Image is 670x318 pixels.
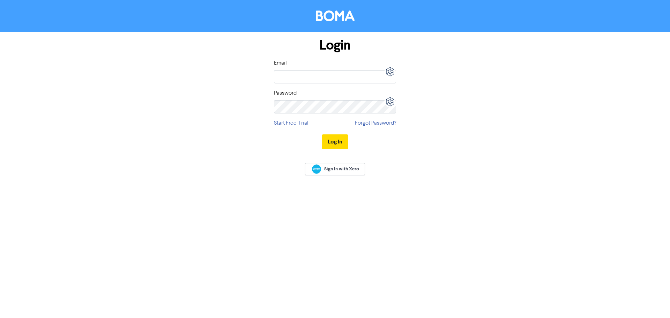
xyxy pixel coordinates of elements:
img: BOMA Logo [316,10,355,21]
label: Password [274,89,297,97]
h1: Login [274,37,396,53]
span: Sign In with Xero [324,166,359,172]
a: Forgot Password? [355,119,396,127]
img: Xero logo [312,164,321,174]
a: Start Free Trial [274,119,308,127]
button: Log In [322,134,348,149]
label: Email [274,59,287,67]
a: Sign In with Xero [305,163,365,175]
